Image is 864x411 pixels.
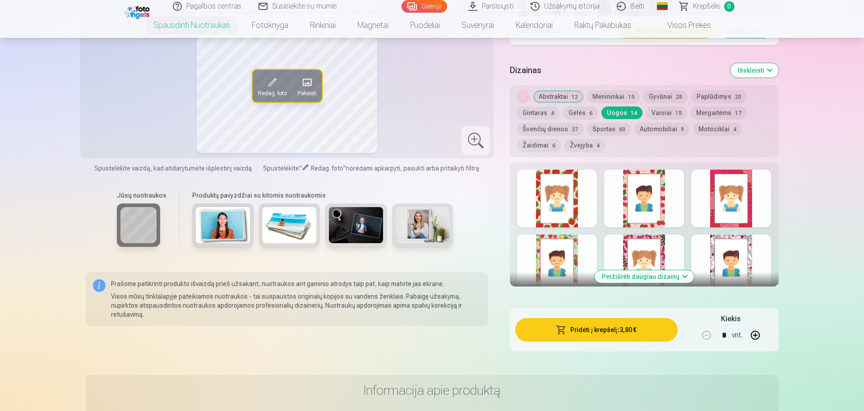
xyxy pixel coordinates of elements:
span: 37 [572,126,578,133]
span: 0 [724,1,735,12]
span: 4 [551,110,554,116]
h6: Jūsų nuotraukos [117,191,166,200]
span: norėdami apkarpyti, pasukti arba pritaikyti filtrą [346,165,479,172]
span: 9 [681,126,684,133]
a: Raktų pakabukas [564,13,642,38]
span: 60 [619,126,625,133]
span: 15 [675,110,682,116]
button: Išskleisti [730,63,779,78]
h5: Kiekis [721,314,740,324]
span: " [299,165,302,172]
a: Visos prekės [642,13,722,38]
span: 20 [735,94,741,100]
button: Gyvūnai28 [643,90,688,103]
a: Suvenyrai [451,13,505,38]
button: Žaidimai6 [517,139,561,152]
button: Menininkai15 [587,90,640,103]
span: 4 [733,126,736,133]
a: Kalendoriai [505,13,564,38]
button: Švenčių dienos37 [517,123,583,135]
span: Pakeisti [297,89,316,97]
img: /fa2 [125,4,152,19]
button: Mergaitėms17 [691,106,747,119]
a: Spausdinti nuotraukas [143,13,241,38]
button: Peržiūrėti daugiau dizainų [595,270,694,283]
button: Abstraktai12 [533,90,583,103]
span: 4 [596,143,600,149]
button: Sportas60 [587,123,631,135]
a: Magnetai [347,13,399,38]
span: Spustelėkite vaizdą, kad atidarytumėte išplėstinį vaizdą [94,164,252,173]
h3: Informacija apie produktą [93,382,772,398]
button: Gėlės6 [563,106,598,119]
span: 6 [589,110,592,116]
span: 15 [628,94,634,100]
div: vnt. [732,324,743,346]
button: Motociklai4 [693,123,742,135]
button: Redag. foto [252,69,292,102]
button: Vaisiai15 [646,106,687,119]
a: Fotoknyga [241,13,299,38]
a: Rinkiniai [299,13,347,38]
span: 6 [552,143,555,149]
button: Uogos14 [601,106,642,119]
span: 14 [631,110,637,116]
h6: Produktų pavyzdžiai su kitomis nuotraukomis [189,191,457,200]
button: Paplūdimys20 [691,90,747,103]
span: Krepšelis [693,1,721,12]
button: Žvejyba4 [564,139,605,152]
button: Pridėti į krepšelį:3,80 € [515,318,677,342]
span: 17 [735,110,741,116]
span: 12 [572,94,578,100]
p: Prašome patikrinti produkto išvaizdą prieš užsakant, nuotraukos ant gaminio atrodys taip pat, kai... [111,279,481,288]
span: Spustelėkite [263,165,299,172]
a: Puodeliai [399,13,451,38]
button: Gintaras4 [517,106,559,119]
span: " [343,165,346,172]
button: Pakeisti [292,69,322,102]
span: 28 [676,94,682,100]
span: Redag. foto [258,89,286,97]
button: Automobiliai9 [634,123,689,135]
p: Visos mūsų tinklalapyje pateikiamos nuotraukos - tai suspaustos originalų kopijos su vandens ženk... [111,292,481,319]
span: Redag. foto [311,165,343,172]
h5: Dizainas [510,64,723,77]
